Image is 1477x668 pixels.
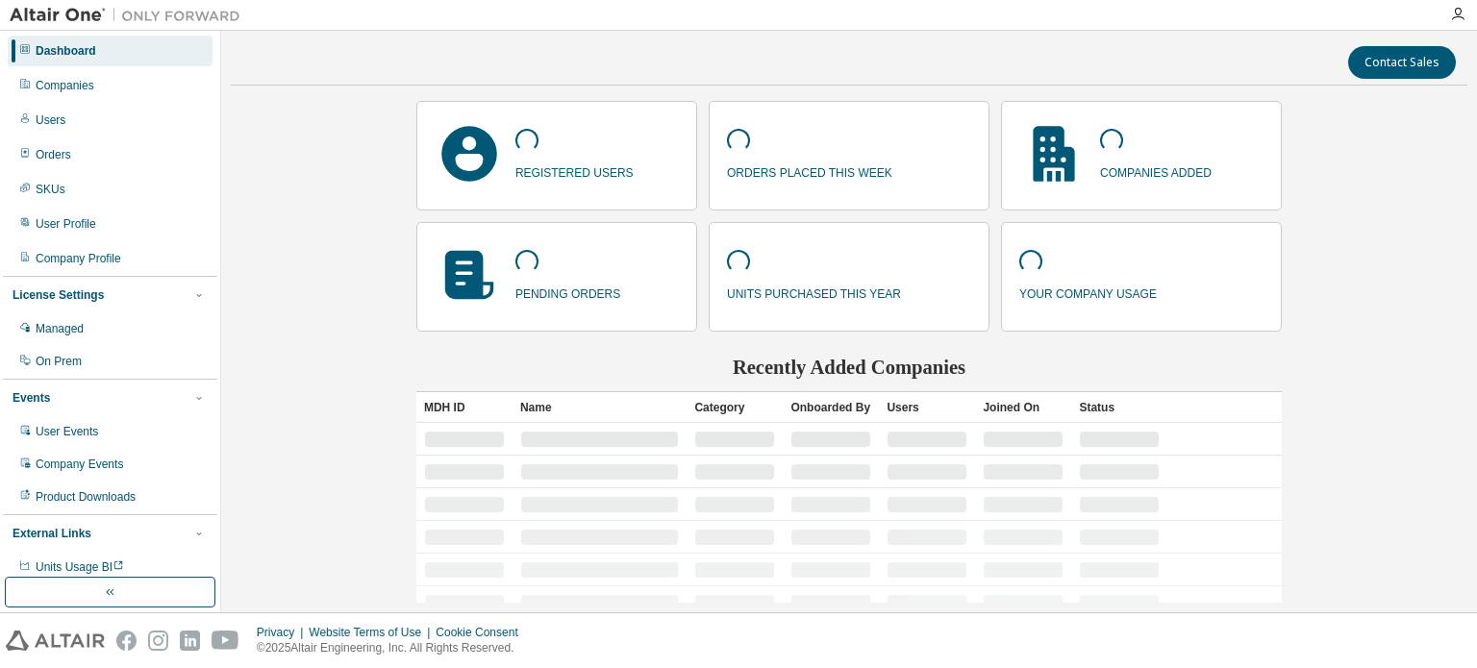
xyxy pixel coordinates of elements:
div: SKUs [36,182,65,197]
span: Units Usage BI [36,560,124,574]
p: companies added [1100,160,1212,182]
div: Privacy [257,625,309,640]
div: Status [1079,392,1160,423]
div: Cookie Consent [436,625,529,640]
p: © 2025 Altair Engineering, Inc. All Rights Reserved. [257,640,530,656]
div: Website Terms of Use [309,625,436,640]
div: MDH ID [424,392,505,423]
div: Joined On [983,392,1064,423]
div: External Links [13,526,91,541]
div: Company Profile [36,251,121,266]
div: Users [36,112,65,128]
div: Company Events [36,457,123,472]
div: Events [13,390,50,406]
img: youtube.svg [212,631,239,651]
div: Onboarded By [790,392,871,423]
button: Contact Sales [1348,46,1456,79]
p: registered users [515,160,634,182]
p: pending orders [515,281,620,303]
div: Companies [36,78,94,93]
div: On Prem [36,354,82,369]
img: Altair One [10,6,250,25]
div: User Events [36,424,98,439]
div: License Settings [13,287,104,303]
div: Managed [36,321,84,336]
p: orders placed this week [727,160,892,182]
div: User Profile [36,216,96,232]
div: Dashboard [36,43,96,59]
div: Orders [36,147,71,162]
div: Category [694,392,775,423]
div: Product Downloads [36,489,136,505]
img: instagram.svg [148,631,168,651]
img: facebook.svg [116,631,137,651]
div: Name [520,392,680,423]
img: linkedin.svg [180,631,200,651]
h2: Recently Added Companies [416,355,1282,380]
p: units purchased this year [727,281,901,303]
img: altair_logo.svg [6,631,105,651]
p: your company usage [1019,281,1157,303]
div: Users [887,392,967,423]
